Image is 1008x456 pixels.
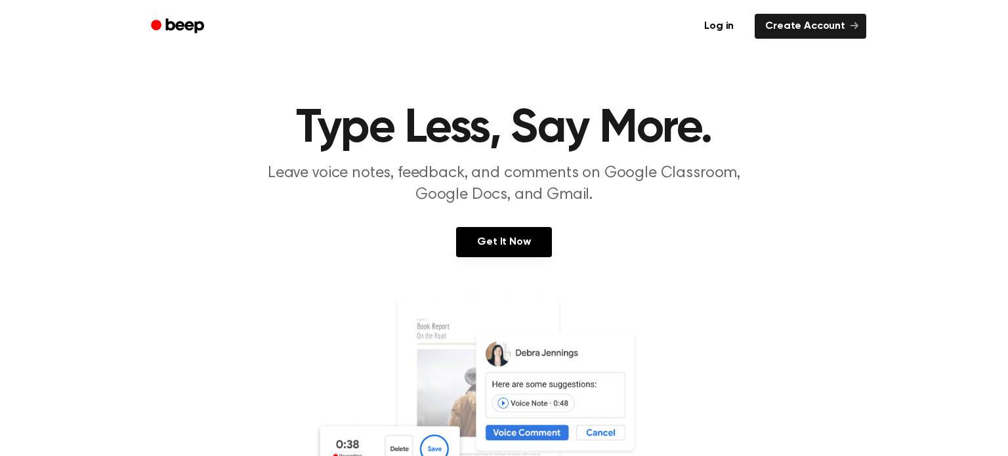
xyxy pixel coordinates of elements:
a: Get It Now [456,227,551,257]
a: Create Account [755,14,866,39]
a: Log in [691,11,747,41]
h1: Type Less, Say More. [168,105,840,152]
a: Beep [142,14,216,39]
p: Leave voice notes, feedback, and comments on Google Classroom, Google Docs, and Gmail. [252,163,756,206]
